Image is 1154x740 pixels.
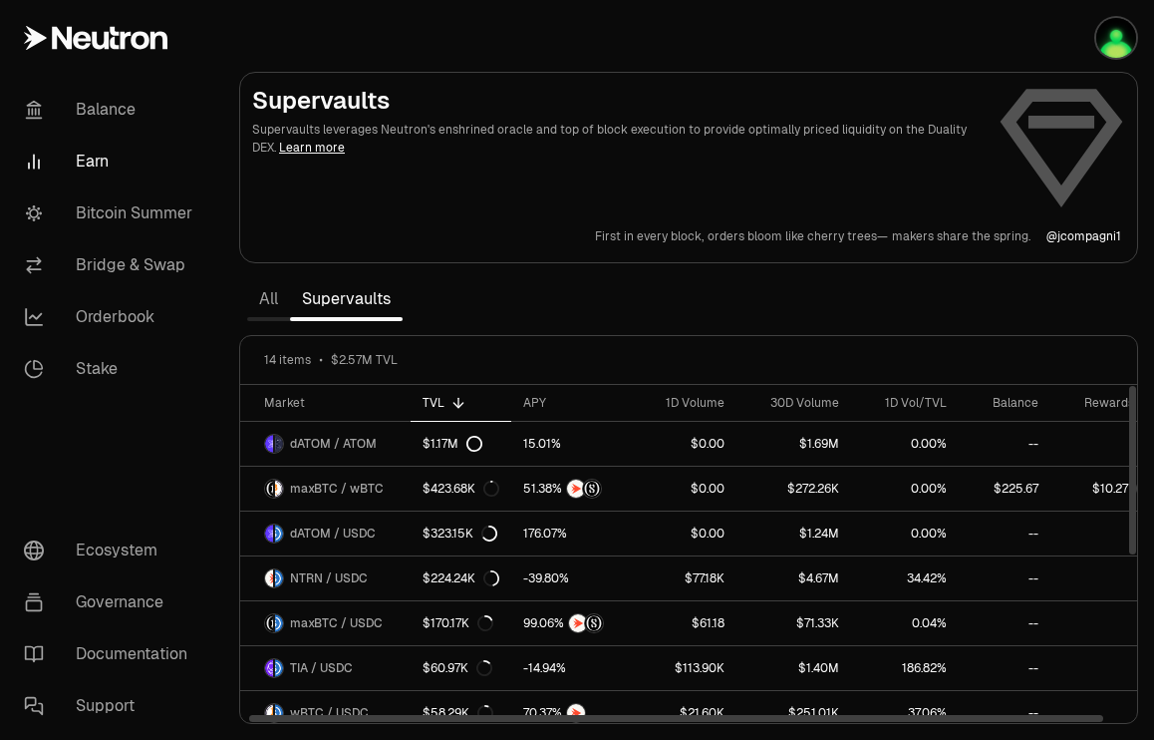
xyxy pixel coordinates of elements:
a: $0.00 [632,467,736,511]
a: 0.04% [851,601,959,645]
a: NTRNStructured Points [511,467,632,511]
a: $0.00 [632,422,736,466]
img: wBTC Logo [265,704,273,722]
img: maxBTC Logo [265,614,273,632]
a: 37.06% [851,691,959,735]
div: Balance [971,395,1038,411]
img: TIA Logo [265,659,273,677]
a: Earn [8,136,215,187]
img: Neutron-Mars-Metamask Acc 1 [1096,18,1136,58]
a: $58.29K [411,691,511,735]
div: Market [264,395,399,411]
p: Supervaults leverages Neutron's enshrined oracle and top of block execution to provide optimally ... [252,121,982,157]
a: $323.15K [411,512,511,555]
a: Learn more [279,140,345,156]
img: wBTC Logo [275,480,283,498]
a: All [247,279,290,319]
button: NTRNStructured Points [523,479,620,499]
span: dATOM / USDC [290,526,376,542]
a: -- [959,422,1050,466]
span: NTRN / USDC [290,570,368,586]
div: $60.97K [423,660,492,676]
a: Ecosystem [8,525,215,576]
a: $60.97K [411,646,511,690]
img: NTRN [567,704,585,722]
a: NTRN [511,691,632,735]
p: @ jcompagni1 [1046,228,1121,244]
div: 30D Volume [748,395,839,411]
a: -- [959,691,1050,735]
a: Governance [8,576,215,628]
h2: Supervaults [252,85,982,117]
a: $1.69M [736,422,851,466]
a: NTRNStructured Points [511,601,632,645]
a: $272.26K [736,467,851,511]
a: maxBTC LogoUSDC LogomaxBTC / USDC [240,601,411,645]
span: Rewards [1084,395,1134,411]
img: dATOM Logo [265,435,273,453]
a: $170.17K [411,601,511,645]
a: dATOM LogoATOM LogodATOM / ATOM [240,422,411,466]
img: ATOM Logo [275,435,283,453]
a: Supervaults [290,279,403,319]
a: NTRN LogoUSDC LogoNTRN / USDC [240,556,411,600]
a: Orderbook [8,291,215,343]
a: $61.18 [632,601,736,645]
a: Documentation [8,628,215,680]
a: TIA LogoUSDC LogoTIA / USDC [240,646,411,690]
button: NTRN [523,703,620,723]
a: $4.67M [736,556,851,600]
a: 0.00% [851,422,959,466]
div: $323.15K [423,526,497,542]
a: Stake [8,343,215,395]
a: dATOM LogoUSDC LogodATOM / USDC [240,512,411,555]
img: Structured Points [583,480,601,498]
div: $1.17M [423,436,482,452]
a: $251.01K [736,691,851,735]
img: USDC Logo [275,614,283,632]
img: NTRN [569,614,587,632]
a: 186.82% [851,646,959,690]
img: NTRN [567,480,585,498]
span: $2.57M TVL [331,352,398,368]
a: Balance [8,84,215,136]
a: -- [959,601,1050,645]
a: $71.33K [736,601,851,645]
a: $423.68K [411,467,511,511]
div: TVL [423,395,499,411]
a: maxBTC LogowBTC LogomaxBTC / wBTC [240,467,411,511]
span: maxBTC / USDC [290,615,383,631]
img: dATOM Logo [265,525,273,543]
span: maxBTC / wBTC [290,481,384,497]
a: Bitcoin Summer [8,187,215,239]
a: -- [959,646,1050,690]
a: 0.00% [851,512,959,555]
a: $1.24M [736,512,851,555]
a: $1.40M [736,646,851,690]
a: @jcompagni1 [1046,228,1121,244]
a: First in every block,orders bloom like cherry trees—makers share the spring. [595,228,1030,244]
a: -- [959,512,1050,555]
a: -- [959,556,1050,600]
img: Structured Points [585,614,603,632]
a: Support [8,680,215,732]
a: wBTC LogoUSDC LogowBTC / USDC [240,691,411,735]
a: 34.42% [851,556,959,600]
div: $224.24K [423,570,499,586]
a: $1.17M [411,422,511,466]
p: First in every block, [595,228,704,244]
button: NTRNStructured Points [523,613,620,633]
a: $21.60K [632,691,736,735]
img: USDC Logo [275,659,283,677]
span: dATOM / ATOM [290,436,377,452]
div: $423.68K [423,481,499,497]
a: $224.24K [411,556,511,600]
img: USDC Logo [275,525,283,543]
div: APY [523,395,620,411]
p: makers share the spring. [892,228,1030,244]
a: Bridge & Swap [8,239,215,291]
a: $77.18K [632,556,736,600]
div: $58.29K [423,705,493,721]
div: $170.17K [423,615,493,631]
img: maxBTC Logo [265,480,273,498]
